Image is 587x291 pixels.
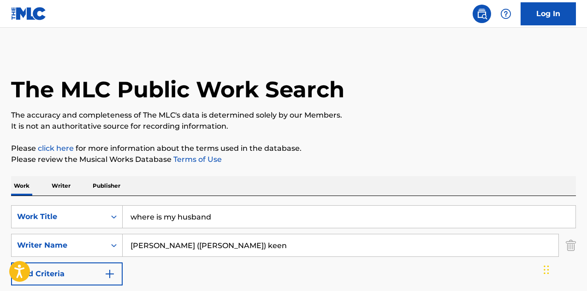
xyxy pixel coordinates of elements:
div: Writer Name [17,240,100,251]
p: Please for more information about the terms used in the database. [11,143,576,154]
a: click here [38,144,74,153]
img: MLC Logo [11,7,47,20]
p: Writer [49,176,73,196]
p: It is not an authoritative source for recording information. [11,121,576,132]
h1: The MLC Public Work Search [11,76,344,103]
div: Help [497,5,515,23]
p: Publisher [90,176,123,196]
img: search [476,8,487,19]
button: Add Criteria [11,262,123,285]
p: The accuracy and completeness of The MLC's data is determined solely by our Members. [11,110,576,121]
iframe: Chat Widget [541,247,587,291]
div: Drag [544,256,549,284]
p: Please review the Musical Works Database [11,154,576,165]
a: Log In [521,2,576,25]
div: Work Title [17,211,100,222]
img: help [500,8,511,19]
img: Delete Criterion [566,234,576,257]
p: Work [11,176,32,196]
a: Terms of Use [172,155,222,164]
a: Public Search [473,5,491,23]
img: 9d2ae6d4665cec9f34b9.svg [104,268,115,279]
